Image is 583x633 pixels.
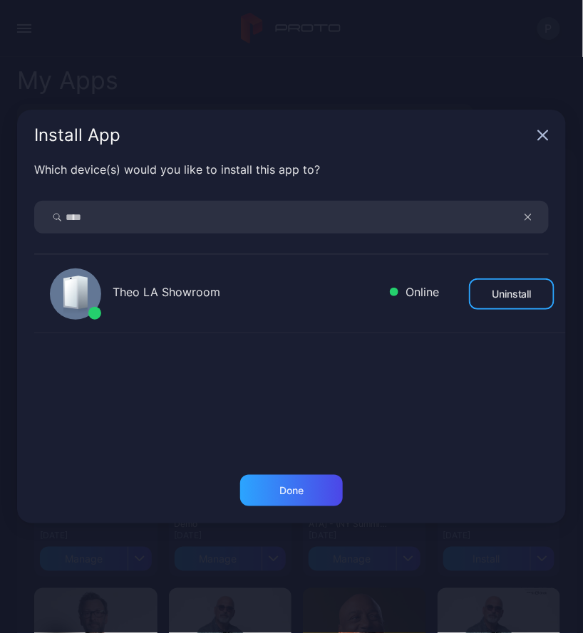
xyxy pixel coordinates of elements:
[492,288,532,300] div: Uninstall
[240,475,343,506] button: Done
[390,283,439,304] div: Online
[113,283,378,304] div: Theo LA Showroom
[34,161,549,178] div: Which device(s) would you like to install this app to?
[279,485,304,496] div: Done
[34,127,532,144] div: Install App
[469,278,554,310] button: Uninstall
